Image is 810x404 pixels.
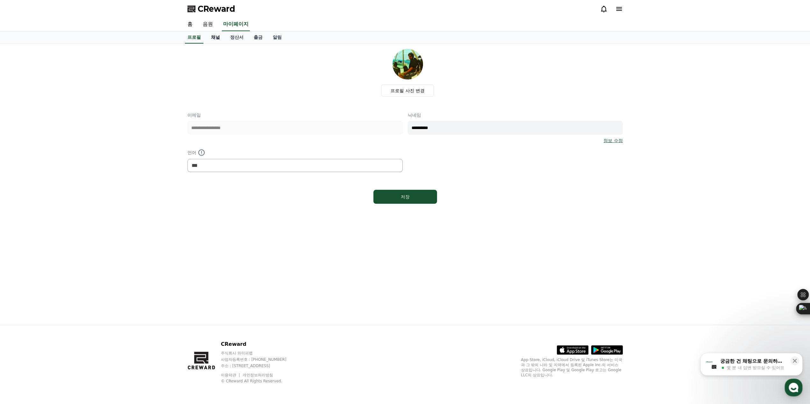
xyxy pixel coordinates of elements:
p: © CReward All Rights Reserved. [221,379,299,384]
p: 닉네임 [408,112,623,118]
a: 홈 [182,18,198,31]
p: 언어 [187,149,403,156]
a: 개인정보처리방침 [243,373,273,377]
a: 설정 [82,202,122,217]
a: 정보 수정 [603,137,623,144]
label: 프로필 사진 변경 [381,85,434,97]
p: CReward [221,340,299,348]
a: 출금 [249,31,268,44]
a: 프로필 [185,31,203,44]
a: CReward [187,4,235,14]
a: 채널 [206,31,225,44]
a: 정산서 [225,31,249,44]
span: 홈 [20,211,24,216]
span: 설정 [98,211,106,216]
a: 대화 [42,202,82,217]
p: 주소 : [STREET_ADDRESS] [221,363,299,368]
a: 이용약관 [221,373,241,377]
p: 주식회사 와이피랩 [221,351,299,356]
p: 사업자등록번호 : [PHONE_NUMBER] [221,357,299,362]
div: 저장 [386,194,424,200]
img: profile_image [392,49,423,79]
a: 홈 [2,202,42,217]
a: 마이페이지 [222,18,250,31]
a: 알림 [268,31,287,44]
span: CReward [198,4,235,14]
a: 음원 [198,18,218,31]
p: 이메일 [187,112,403,118]
span: 대화 [58,211,66,216]
p: App Store, iCloud, iCloud Drive 및 iTunes Store는 미국과 그 밖의 나라 및 지역에서 등록된 Apple Inc.의 서비스 상표입니다. Goo... [521,357,623,378]
button: 저장 [373,190,437,204]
